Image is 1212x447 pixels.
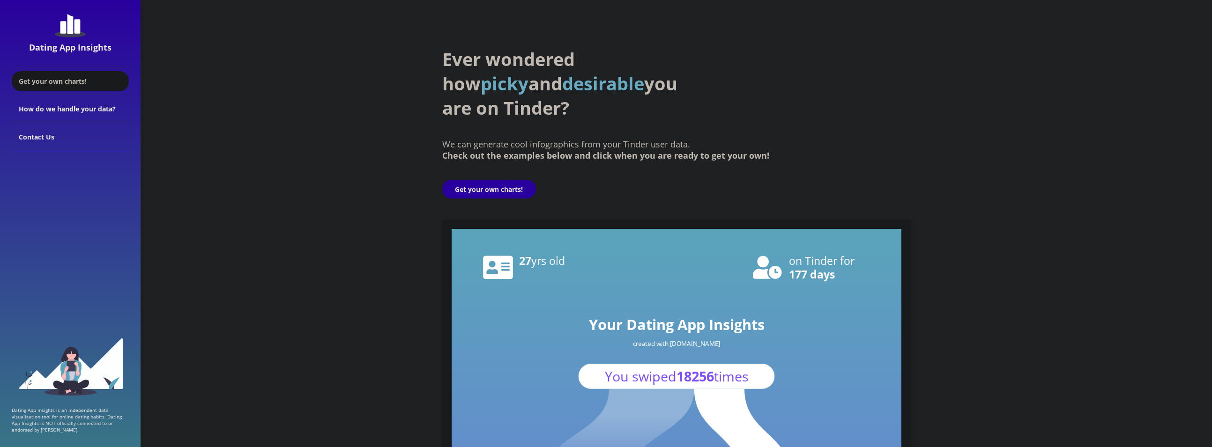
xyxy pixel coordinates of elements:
tspan: yrs old [531,253,565,268]
div: Contact Us [12,123,129,151]
div: How do we handle your data? [12,95,129,123]
h1: Ever wondered how and you are on Tinder? [442,47,700,120]
tspan: times [714,367,748,385]
div: Dating App Insights [14,42,126,53]
text: Your Dating App Insights [588,315,764,334]
div: Get your own charts! [12,71,129,91]
text: created with [DOMAIN_NAME] [633,339,720,348]
text: 27 [519,253,565,268]
text: 177 days [789,267,835,282]
img: dating-app-insights-logo.5abe6921.svg [55,14,86,37]
text: on Tinder for [789,253,855,268]
span: picky [481,71,528,95]
text: You swiped [604,367,748,385]
p: Dating App Insights is an independent data visualization tool for online dating habits. Dating Ap... [12,407,129,433]
tspan: 18256 [676,367,714,385]
b: Check out the examples below and click when you are ready to get your own! [442,150,769,161]
div: We can generate cool infographics from your Tinder user data. [442,139,911,161]
img: sidebar_girl.91b9467e.svg [18,337,123,396]
span: desirable [562,71,644,95]
button: Get your own charts! [442,180,536,198]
